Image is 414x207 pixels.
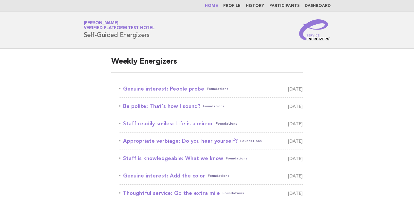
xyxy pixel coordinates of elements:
span: Foundations [208,171,229,180]
a: Be polite: That's how I sound?Foundations [DATE] [119,102,303,111]
a: Genuine interest: Add the colorFoundations [DATE] [119,171,303,180]
a: Staff readily smiles: Life is a mirrorFoundations [DATE] [119,119,303,128]
a: Home [205,4,218,8]
span: [DATE] [288,84,303,93]
span: [DATE] [288,154,303,163]
span: Foundations [203,102,225,111]
a: Thoughtful service: Go the extra mileFoundations [DATE] [119,189,303,198]
a: Dashboard [305,4,331,8]
span: Foundations [223,189,244,198]
a: Staff is knowledgeable: What we knowFoundations [DATE] [119,154,303,163]
span: [DATE] [288,102,303,111]
span: Foundations [207,84,228,93]
span: Foundations [240,136,262,146]
span: [DATE] [288,171,303,180]
span: [DATE] [288,136,303,146]
span: Foundations [226,154,247,163]
span: [DATE] [288,119,303,128]
span: Foundations [216,119,237,128]
a: Genuine interest: People probeFoundations [DATE] [119,84,303,93]
a: [PERSON_NAME]Verified Platform Test Hotel [84,21,154,30]
span: [DATE] [288,189,303,198]
a: Participants [269,4,299,8]
h2: Weekly Energizers [111,56,303,72]
img: Service Energizers [299,19,331,40]
span: Verified Platform Test Hotel [84,26,154,31]
h1: Self-Guided Energizers [84,21,154,38]
a: History [246,4,264,8]
a: Profile [223,4,241,8]
a: Appropriate verbiage: Do you hear yourself?Foundations [DATE] [119,136,303,146]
